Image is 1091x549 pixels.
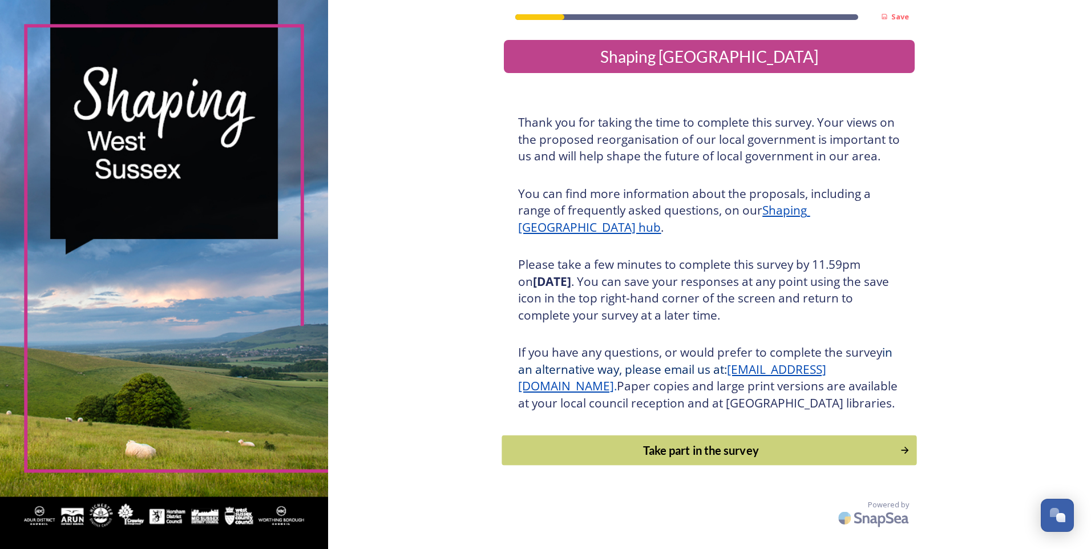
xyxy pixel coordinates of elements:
[533,273,571,289] strong: [DATE]
[518,185,900,236] h3: You can find more information about the proposals, including a range of frequently asked question...
[518,202,810,235] a: Shaping [GEOGRAPHIC_DATA] hub
[502,435,917,466] button: Continue
[518,344,900,411] h3: If you have any questions, or would prefer to complete the survey Paper copies and large print ve...
[518,344,895,377] span: in an alternative way, please email us at:
[518,256,900,324] h3: Please take a few minutes to complete this survey by 11.59pm on . You can save your responses at ...
[518,361,826,394] a: [EMAIL_ADDRESS][DOMAIN_NAME]
[518,114,900,165] h3: Thank you for taking the time to complete this survey. Your views on the proposed reorganisation ...
[1041,499,1074,532] button: Open Chat
[508,442,894,459] div: Take part in the survey
[868,499,909,510] span: Powered by
[891,11,909,22] strong: Save
[835,504,915,531] img: SnapSea Logo
[614,378,617,394] span: .
[508,45,910,68] div: Shaping [GEOGRAPHIC_DATA]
